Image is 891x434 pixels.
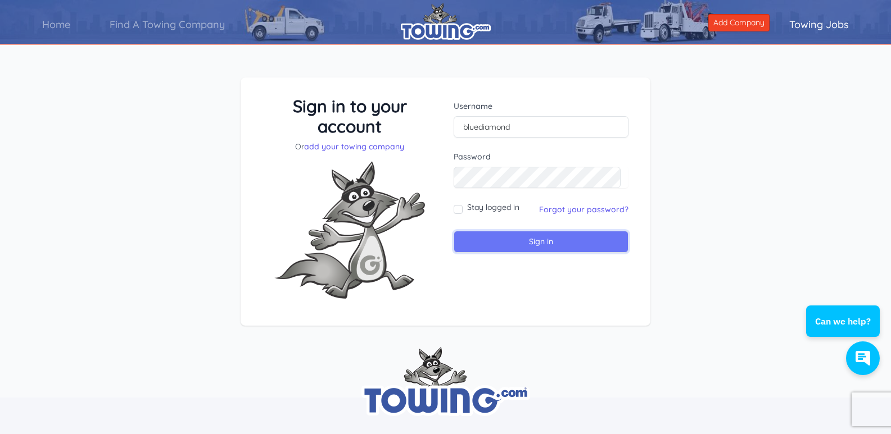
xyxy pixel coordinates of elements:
label: Stay logged in [467,202,519,213]
img: logo.png [401,3,491,40]
h3: Sign in to your account [263,96,437,136]
a: Towing Jobs [770,8,869,40]
iframe: Conversations [799,275,891,386]
p: Or [263,141,437,152]
a: add your towing company [304,141,404,152]
a: Forgot your password? [539,204,628,214]
label: Password [454,151,628,162]
a: Find A Towing Company [90,8,245,40]
img: towing [361,347,530,416]
a: Add Company [708,14,770,31]
label: Username [454,100,628,112]
img: Fox-Excited.png [265,152,434,308]
a: Home [22,8,90,40]
input: Sign in [454,231,628,253]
